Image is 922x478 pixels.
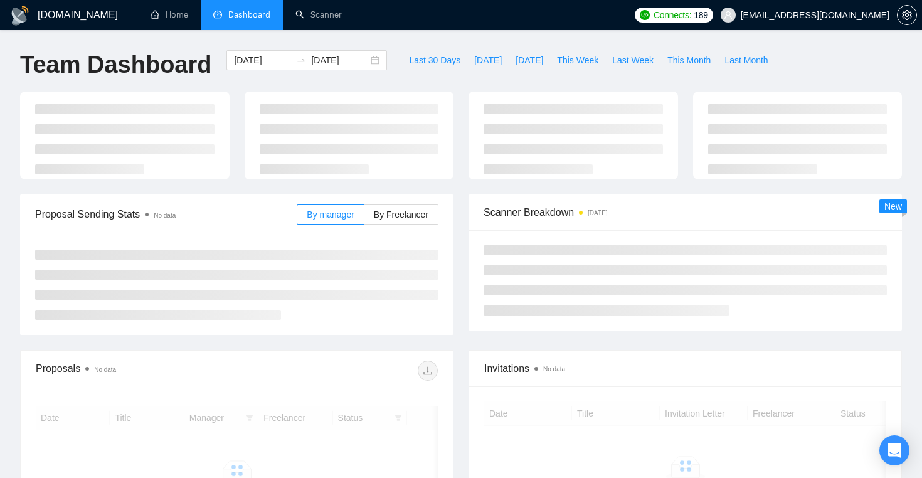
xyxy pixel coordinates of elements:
button: [DATE] [467,50,509,70]
span: New [884,201,902,211]
span: [DATE] [474,53,502,67]
a: homeHome [151,9,188,20]
span: This Month [667,53,711,67]
span: By Freelancer [374,210,428,220]
a: setting [897,10,917,20]
span: No data [543,366,565,373]
h1: Team Dashboard [20,50,211,80]
span: swap-right [296,55,306,65]
input: Start date [234,53,291,67]
button: Last Month [718,50,775,70]
span: setting [898,10,916,20]
input: End date [311,53,368,67]
button: Last Week [605,50,660,70]
span: Last 30 Days [409,53,460,67]
span: to [296,55,306,65]
span: Scanner Breakdown [484,204,887,220]
div: Proposals [36,361,237,381]
span: Dashboard [228,9,270,20]
button: [DATE] [509,50,550,70]
span: Connects: [654,8,691,22]
span: Last Week [612,53,654,67]
button: Last 30 Days [402,50,467,70]
img: logo [10,6,30,26]
button: setting [897,5,917,25]
span: dashboard [213,10,222,19]
span: By manager [307,210,354,220]
span: [DATE] [516,53,543,67]
time: [DATE] [588,210,607,216]
span: user [724,11,733,19]
a: searchScanner [295,9,342,20]
span: This Week [557,53,598,67]
img: upwork-logo.png [640,10,650,20]
span: Invitations [484,361,886,376]
span: Proposal Sending Stats [35,206,297,222]
span: Last Month [724,53,768,67]
span: No data [154,212,176,219]
button: This Month [660,50,718,70]
div: Open Intercom Messenger [879,435,909,465]
span: No data [94,366,116,373]
span: 189 [694,8,707,22]
button: This Week [550,50,605,70]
